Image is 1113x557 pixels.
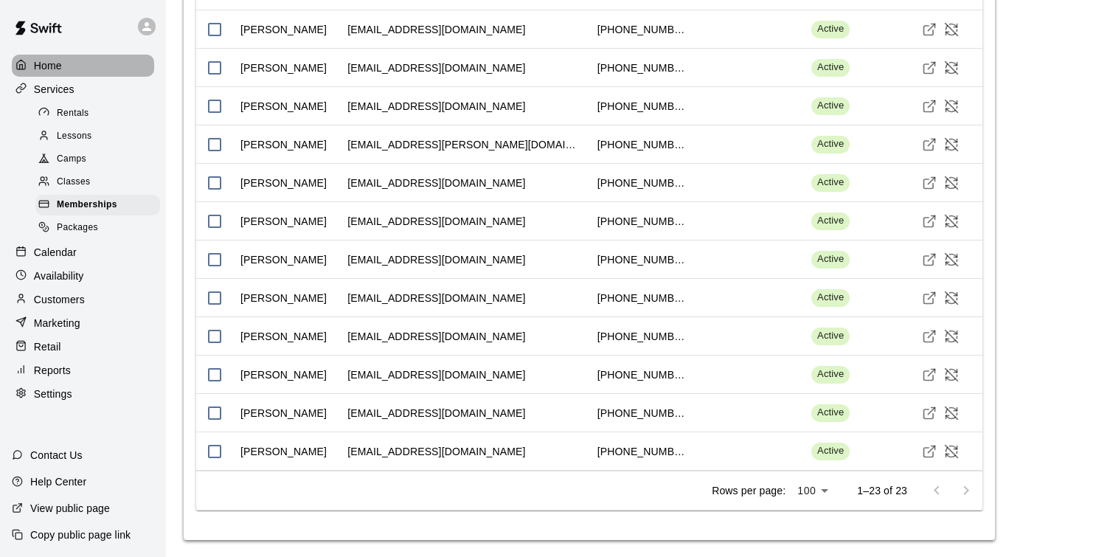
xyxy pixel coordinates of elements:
a: Classes [35,171,166,194]
div: +12347553602 [597,137,690,152]
p: Marketing [34,316,80,331]
div: +18637126926 [597,367,690,382]
div: arjun.rathan@gmail.com [347,137,583,152]
a: Visit customer profile [918,172,940,194]
button: Cancel Membership [940,18,963,41]
span: Active [811,406,850,420]
button: Cancel Membership [940,57,963,79]
div: rshivaaditya@gmail.com [347,60,525,75]
button: Cancel Membership [940,402,963,424]
div: Retail [12,336,154,358]
div: patilangad@gmail.com [347,291,525,305]
div: Shivaaditya Rangu [240,60,327,75]
a: Visit customer profile [918,440,940,463]
div: jeffgarner10@gmail.com [347,367,525,382]
a: Services [12,78,154,100]
a: Visit customer profile [918,325,940,347]
a: Visit customer profile [918,402,940,424]
a: Settings [12,383,154,405]
p: Settings [34,387,72,401]
button: Cancel Membership [940,249,963,271]
p: Services [34,82,74,97]
span: Active [811,137,850,151]
div: +13313850030 [597,176,690,190]
button: Cancel Membership [940,325,963,347]
a: Visit customer profile [918,95,940,117]
a: Camps [35,148,166,171]
a: Visit customer profile [918,210,940,232]
div: hemangshrimanker@gmail.com [347,406,525,421]
div: Rentals [35,103,160,124]
div: +14075385726 [597,214,690,229]
button: Cancel Membership [940,364,963,386]
p: Copy public page link [30,527,131,542]
div: Bhanu Choppara [240,99,327,114]
a: Reports [12,359,154,381]
a: Calendar [12,241,154,263]
div: +12395604926 [597,406,690,421]
span: Camps [57,152,86,167]
div: Arjun Aileeni [240,137,327,152]
p: Reports [34,363,71,378]
a: Customers [12,288,154,311]
a: Lessons [35,125,166,148]
div: harikanumuri26@gmail.com [347,22,525,37]
div: Hari Kanumuri [240,22,327,37]
p: Retail [34,339,61,354]
div: +15514825059 [597,444,690,459]
div: Manicavel Kathavarayan [240,214,327,229]
span: Packages [57,221,98,235]
span: Active [811,367,850,381]
a: Visit customer profile [918,57,940,79]
div: bpchoppara@yahoo.com [347,99,525,114]
span: Rentals [57,106,89,121]
button: Cancel Membership [940,95,963,117]
a: Availability [12,265,154,287]
span: Active [811,291,850,305]
div: manicavelk@hotmail.com [347,214,525,229]
a: Marketing [12,312,154,334]
a: Memberships [35,194,166,217]
a: Visit customer profile [918,249,940,271]
a: Visit customer profile [918,18,940,41]
div: rajan_jasuja2005@yahoo.com [347,444,525,459]
a: Home [12,55,154,77]
div: +18137275245 [597,252,690,267]
span: Active [811,22,850,36]
div: rajeshporadba@gmail.com [347,176,525,190]
a: Rentals [35,102,166,125]
span: Active [811,60,850,75]
span: Classes [57,175,90,190]
div: Rajesh Pothuguntla [240,176,327,190]
div: +12016751811 [597,22,690,37]
button: Cancel Membership [940,172,963,194]
div: Lessons [35,126,160,147]
div: Packages [35,218,160,238]
div: balgkrish@yahoo.com [347,252,525,267]
button: Cancel Membership [940,287,963,309]
div: Srinivasan Sivaramakrishnan [240,329,327,344]
div: Hemang Shrimanker [240,406,327,421]
p: Availability [34,269,84,283]
span: Active [811,329,850,343]
a: Packages [35,217,166,240]
span: Active [811,444,850,458]
p: Calendar [34,245,77,260]
p: View public page [30,501,110,516]
div: Memberships [35,195,160,215]
div: Jeff Garner [240,367,327,382]
span: Lessons [57,129,92,144]
div: +17276887007 [597,329,690,344]
button: Cancel Membership [940,134,963,156]
a: Visit customer profile [918,134,940,156]
p: Rows per page: [712,483,786,498]
button: Cancel Membership [940,210,963,232]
